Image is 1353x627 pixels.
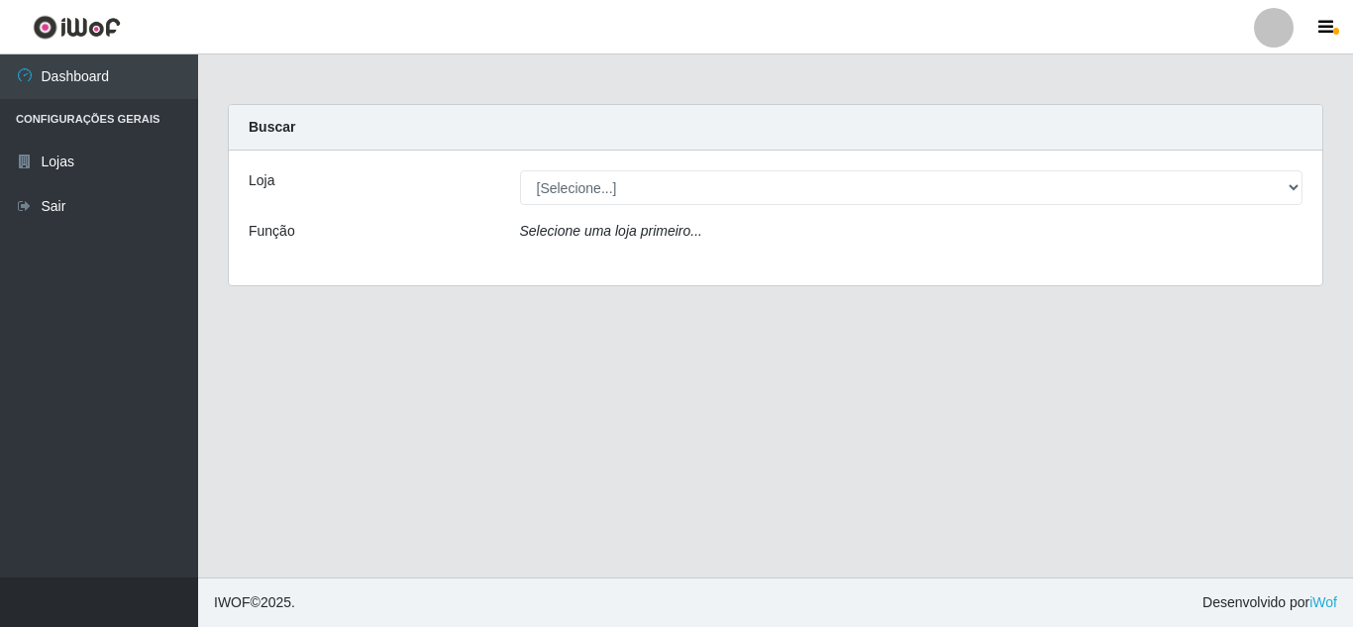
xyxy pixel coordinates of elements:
[249,119,295,135] strong: Buscar
[1309,594,1337,610] a: iWof
[1202,592,1337,613] span: Desenvolvido por
[249,170,274,191] label: Loja
[33,15,121,40] img: CoreUI Logo
[214,592,295,613] span: © 2025 .
[520,223,702,239] i: Selecione uma loja primeiro...
[214,594,251,610] span: IWOF
[249,221,295,242] label: Função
